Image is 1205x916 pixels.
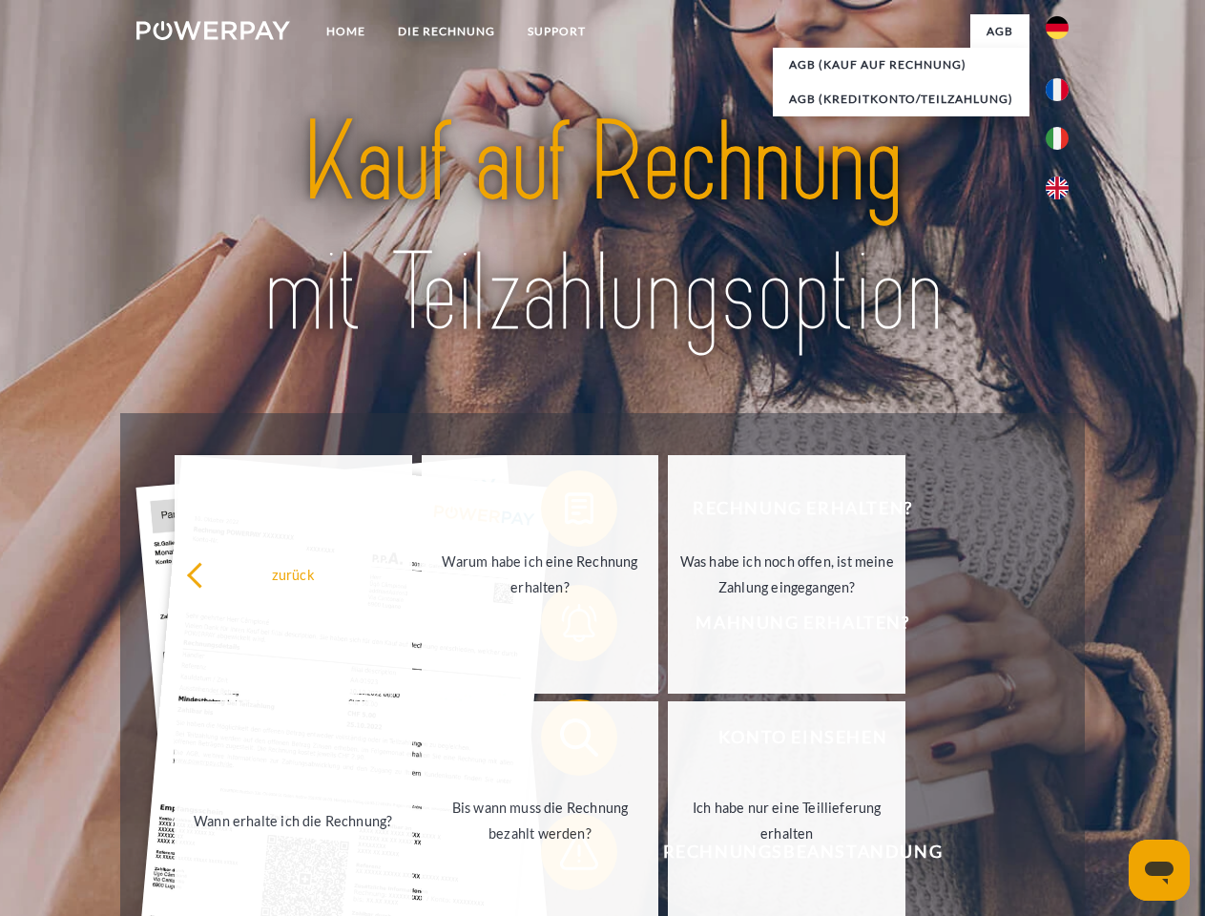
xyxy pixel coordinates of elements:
iframe: Schaltfläche zum Öffnen des Messaging-Fensters [1129,840,1190,901]
img: logo-powerpay-white.svg [136,21,290,40]
a: Home [310,14,382,49]
a: Was habe ich noch offen, ist meine Zahlung eingegangen? [668,455,905,694]
a: AGB (Kauf auf Rechnung) [773,48,1029,82]
a: SUPPORT [511,14,602,49]
img: de [1046,16,1069,39]
a: AGB (Kreditkonto/Teilzahlung) [773,82,1029,116]
a: DIE RECHNUNG [382,14,511,49]
div: Warum habe ich eine Rechnung erhalten? [433,549,648,600]
img: fr [1046,78,1069,101]
img: title-powerpay_de.svg [182,92,1023,365]
div: Was habe ich noch offen, ist meine Zahlung eingegangen? [679,549,894,600]
img: it [1046,127,1069,150]
div: zurück [186,561,401,587]
div: Wann erhalte ich die Rechnung? [186,807,401,833]
div: Ich habe nur eine Teillieferung erhalten [679,795,894,846]
a: agb [970,14,1029,49]
img: en [1046,177,1069,199]
div: Bis wann muss die Rechnung bezahlt werden? [433,795,648,846]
